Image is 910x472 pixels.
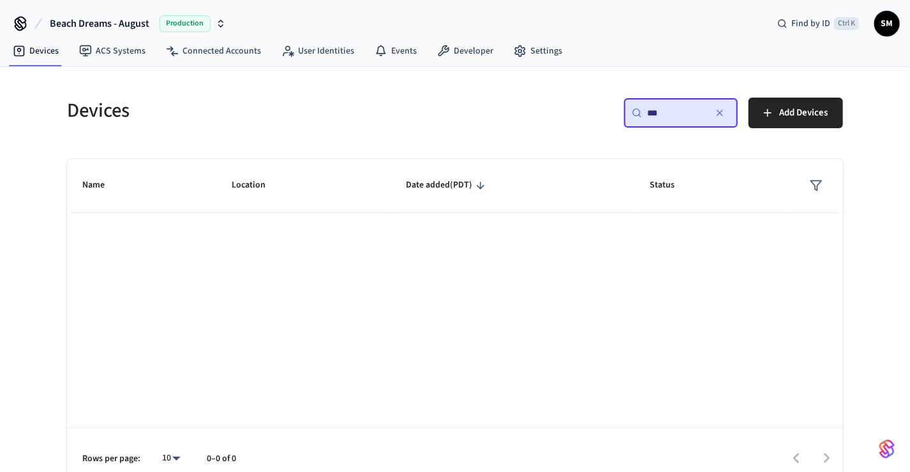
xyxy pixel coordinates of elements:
table: sticky table [67,159,843,213]
span: Name [82,175,121,195]
span: Find by ID [791,17,830,30]
a: Settings [503,40,572,63]
span: Status [650,175,691,195]
h5: Devices [67,98,447,124]
a: User Identities [271,40,364,63]
a: Events [364,40,427,63]
a: Developer [427,40,503,63]
span: Beach Dreams - August [50,16,149,31]
a: ACS Systems [69,40,156,63]
button: Add Devices [749,98,843,128]
p: 0–0 of 0 [207,452,236,466]
span: Add Devices [779,105,828,121]
span: SM [876,12,899,35]
p: Rows per page: [82,452,140,466]
img: SeamLogoGradient.69752ec5.svg [879,439,895,459]
span: Ctrl K [834,17,859,30]
a: Connected Accounts [156,40,271,63]
span: Date added(PDT) [406,175,489,195]
span: Location [232,175,282,195]
div: Find by IDCtrl K [767,12,869,35]
span: Production [160,15,211,32]
div: 10 [156,449,186,468]
button: SM [874,11,900,36]
a: Devices [3,40,69,63]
